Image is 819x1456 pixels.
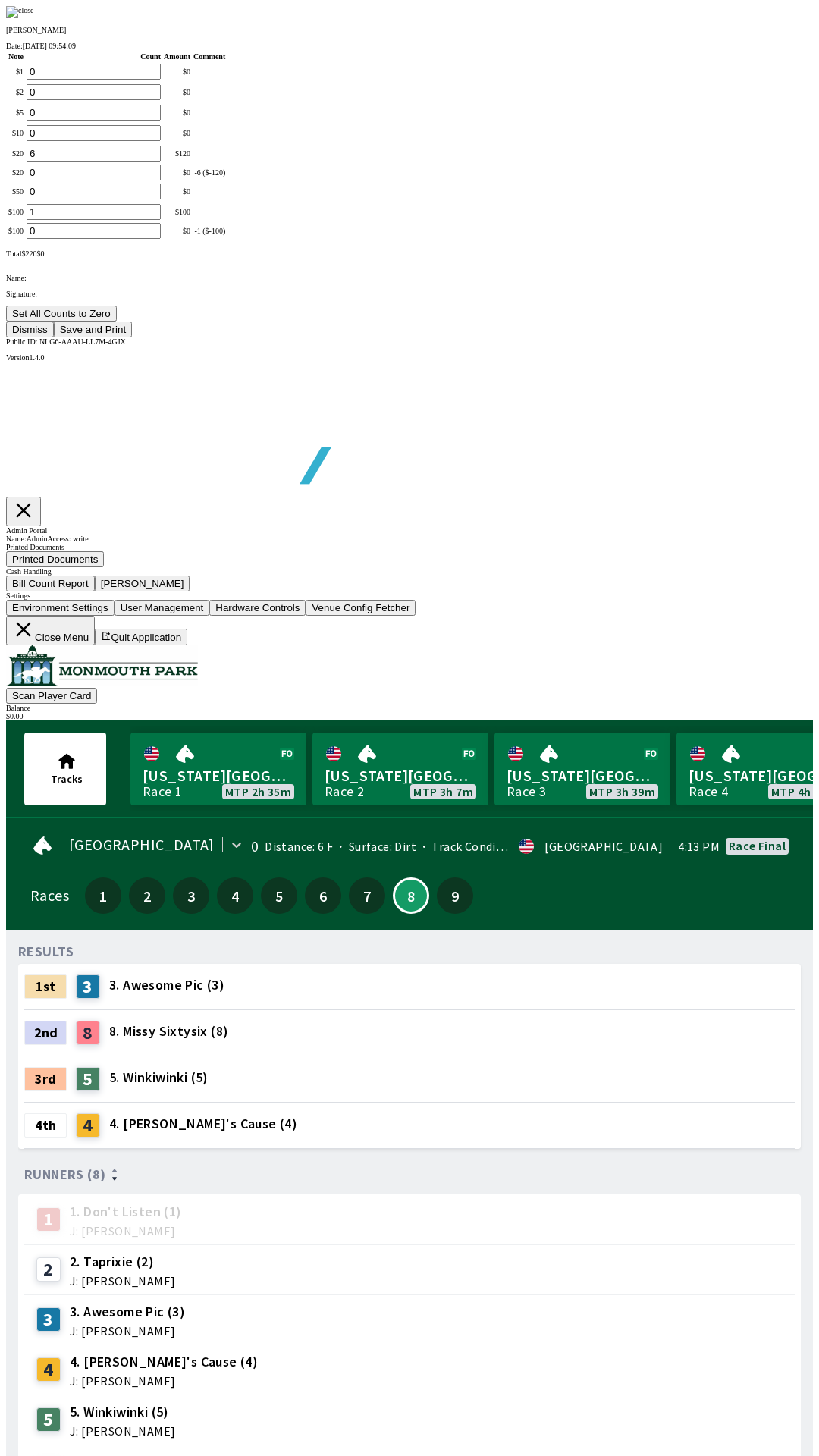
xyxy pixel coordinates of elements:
[24,1167,795,1182] div: Runners (8)
[164,88,190,96] div: $ 0
[70,1352,258,1372] span: 4. [PERSON_NAME]'s Cause (4)
[353,890,381,901] span: 7
[69,839,215,851] span: [GEOGRAPHIC_DATA]
[325,766,476,786] span: [US_STATE][GEOGRAPHIC_DATA]
[6,543,813,551] div: Printed Documents
[6,616,95,645] button: Close Menu
[70,1375,258,1387] span: J: [PERSON_NAME]
[85,877,121,914] button: 1
[6,600,115,616] button: Environment Settings
[36,249,44,258] span: $ 0
[8,63,24,80] td: $ 1
[76,1113,100,1137] div: 4
[398,892,424,899] span: 8
[312,733,488,805] a: [US_STATE][GEOGRAPHIC_DATA]Race 2MTP 3h 7m
[36,1207,61,1232] div: 1
[544,840,663,852] div: [GEOGRAPHIC_DATA]
[129,877,165,914] button: 2
[8,104,24,121] td: $ 5
[164,208,190,216] div: $ 100
[8,222,24,240] td: $ 100
[115,600,210,616] button: User Management
[678,840,720,852] span: 4:13 PM
[24,974,67,999] div: 1st
[177,890,206,901] span: 3
[221,890,249,901] span: 4
[41,362,476,522] img: global tote logo
[109,1068,209,1087] span: 5. Winkiwinki (5)
[193,168,225,177] div: -6 ($-120)
[109,1021,228,1041] span: 8. Missy Sixtysix (8)
[393,877,429,914] button: 8
[6,290,813,298] p: Signature:
[193,52,226,61] th: Comment
[6,645,198,686] img: venue logo
[36,1257,61,1282] div: 2
[164,168,190,177] div: $ 0
[130,733,306,805] a: [US_STATE][GEOGRAPHIC_DATA]Race 1MTP 2h 35m
[494,733,670,805] a: [US_STATE][GEOGRAPHIC_DATA]Race 3MTP 3h 39m
[70,1325,185,1337] span: J: [PERSON_NAME]
[193,227,225,235] div: -1 ($-100)
[265,890,293,901] span: 5
[6,535,813,543] div: Name: Admin Access: write
[589,786,655,798] span: MTP 3h 39m
[164,187,190,196] div: $ 0
[507,786,546,798] div: Race 3
[416,839,550,854] span: Track Condition: Firm
[109,975,224,995] span: 3. Awesome Pic (3)
[8,164,24,181] td: $ 20
[89,890,118,901] span: 1
[173,877,209,914] button: 3
[413,786,473,798] span: MTP 3h 7m
[305,877,341,914] button: 6
[23,42,76,50] span: [DATE] 09:54:09
[6,42,813,50] div: Date:
[6,6,34,18] img: close
[24,1113,67,1137] div: 4th
[261,877,297,914] button: 5
[6,712,813,720] div: $ 0.00
[164,67,190,76] div: $ 0
[76,1067,100,1091] div: 5
[143,786,182,798] div: Race 1
[70,1225,182,1237] span: J: [PERSON_NAME]
[349,877,385,914] button: 7
[70,1252,175,1272] span: 2. Taprixie (2)
[333,839,416,854] span: Surface: Dirt
[36,1407,61,1432] div: 5
[225,786,291,798] span: MTP 2h 35m
[70,1302,185,1322] span: 3. Awesome Pic (3)
[309,890,337,901] span: 6
[164,149,190,158] div: $ 120
[8,203,24,221] td: $ 100
[36,1307,61,1332] div: 3
[6,353,813,362] div: Version 1.4.0
[109,1114,297,1134] span: 4. [PERSON_NAME]'s Cause (4)
[6,26,813,34] p: [PERSON_NAME]
[6,249,813,258] div: Total
[133,890,162,901] span: 2
[325,786,364,798] div: Race 2
[265,839,333,854] span: Distance: 6 F
[6,526,813,535] div: Admin Portal
[8,52,24,61] th: Note
[6,576,95,591] button: Bill Count Report
[437,877,473,914] button: 9
[24,1021,67,1045] div: 2nd
[729,839,786,852] div: Race final
[6,688,97,704] button: Scan Player Card
[6,322,54,337] button: Dismiss
[26,52,162,61] th: Count
[51,772,83,786] span: Tracks
[6,591,813,600] div: Settings
[164,129,190,137] div: $ 0
[36,1357,61,1382] div: 4
[70,1425,175,1437] span: J: [PERSON_NAME]
[24,733,106,805] button: Tracks
[24,1169,105,1181] span: Runners (8)
[6,551,104,567] button: Printed Documents
[8,124,24,142] td: $ 10
[70,1402,175,1422] span: 5. Winkiwinki (5)
[164,227,190,235] div: $ 0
